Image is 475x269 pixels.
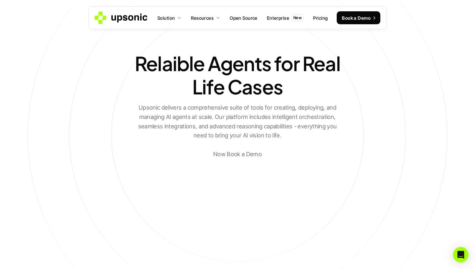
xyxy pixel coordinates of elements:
p: Enterprise [267,15,289,21]
p: Open Source [230,15,258,21]
a: Book a Demo [337,11,380,24]
a: Pricing [309,12,332,24]
div: Open Intercom Messenger [453,247,469,263]
p: Resources [191,15,214,21]
p: Pricing [313,15,328,21]
p: Solution [157,15,175,21]
h1: Relaible Agents for Real Life Cases [124,52,351,98]
a: Solution [153,12,185,24]
p: Book a Demo [342,15,371,21]
a: Open Source [226,12,261,24]
p: New [293,16,302,20]
a: EnterpriseNew [263,12,308,24]
h2: Upsonic delivers a comprehensive suite of tools for creating, deploying, and managing AI agents a... [132,103,343,159]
